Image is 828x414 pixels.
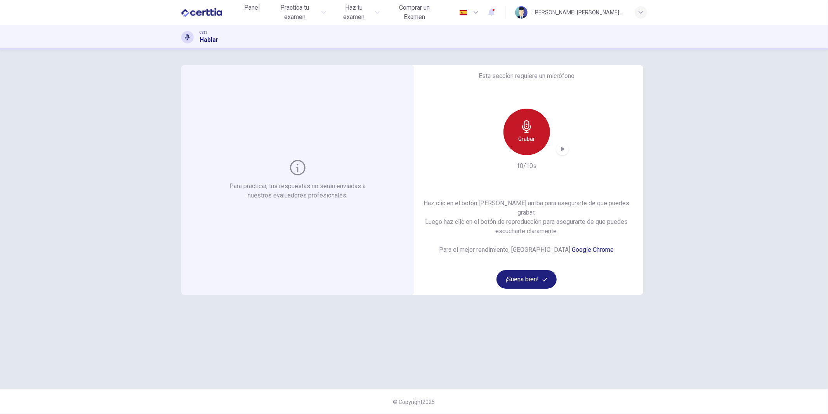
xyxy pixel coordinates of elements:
span: Comprar un Examen [389,3,439,22]
img: es [458,10,468,16]
a: Panel [240,1,264,24]
h6: Haz clic en el botón [PERSON_NAME] arriba para asegurarte de que puedes grabar. Luego haz clic en... [423,199,631,236]
h6: 10/10s [517,161,537,171]
div: [PERSON_NAME] [PERSON_NAME] [PERSON_NAME] [534,8,625,17]
img: CERTTIA logo [181,5,222,20]
span: Practica tu examen [271,3,319,22]
a: CERTTIA logo [181,5,240,20]
button: Practica tu examen [267,1,329,24]
h6: Grabar [518,134,535,144]
span: Haz tu examen [335,3,373,22]
a: Google Chrome [572,246,614,253]
h6: Para el mejor rendimiento, [GEOGRAPHIC_DATA] [439,245,614,255]
img: Profile picture [515,6,528,19]
button: Comprar un Examen [386,1,443,24]
button: Grabar [503,109,550,155]
button: Haz tu examen [332,1,383,24]
button: ¡Suena bien! [496,270,557,289]
span: © Copyright 2025 [393,399,435,405]
span: Panel [244,3,260,12]
button: Panel [240,1,264,15]
span: CET1 [200,30,208,35]
h6: Para practicar, tus respuestas no serán enviadas a nuestros evaluadores profesionales. [227,182,368,200]
h6: Esta sección requiere un micrófono [479,71,575,81]
h1: Hablar [200,35,219,45]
